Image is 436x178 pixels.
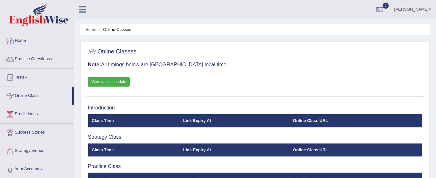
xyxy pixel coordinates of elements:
a: Your Account [0,160,74,176]
h3: All timings below are [GEOGRAPHIC_DATA] local time [88,62,422,68]
th: Online Class URL [289,114,422,127]
a: Tests [0,69,74,85]
a: Online Class [0,87,72,103]
span: 0 [383,3,389,9]
th: Link Expiry At [180,114,289,127]
h2: Online Classes [88,47,136,57]
th: Class Time [88,143,180,157]
b: Note: [88,62,101,67]
a: Practice Questions [0,50,74,66]
h3: Introduction [88,105,422,111]
a: Success Stories [0,124,74,140]
a: Home [0,32,74,48]
li: Online Classes [97,26,131,33]
a: View class schedule [88,77,130,87]
th: Class Time [88,114,180,127]
a: Predictions [0,105,74,121]
a: Home [85,27,97,32]
th: Link Expiry At [180,143,289,157]
h3: Strategy Class [88,134,422,140]
th: Online Class URL [289,143,422,157]
h3: Practice Class [88,164,422,169]
a: Strategy Videos [0,142,74,158]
